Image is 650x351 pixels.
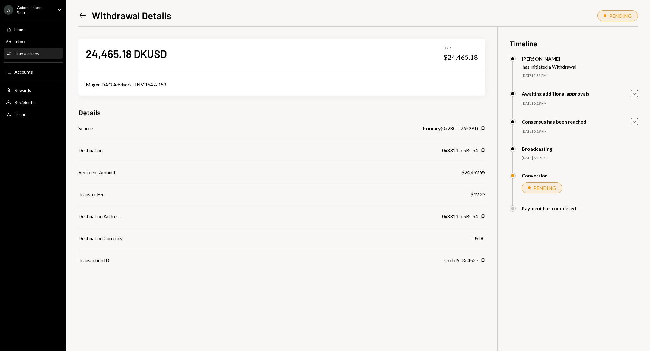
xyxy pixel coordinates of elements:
[522,205,576,211] div: Payment has completed
[4,85,63,96] a: Rewards
[522,91,589,96] div: Awaiting additional approvals
[523,64,576,70] div: has initiated a Withdrawal
[14,112,25,117] div: Team
[510,39,638,49] h3: Timeline
[522,56,576,61] div: [PERSON_NAME]
[4,97,63,108] a: Recipients
[472,235,485,242] div: USDC
[78,191,104,198] div: Transfer Fee
[444,257,478,264] div: 0xcfd6...3d452e
[78,257,109,264] div: Transaction ID
[522,146,552,152] div: Broadcasting
[444,46,478,51] div: USD
[78,147,103,154] div: Destination
[86,81,478,88] div: Mugen DAO Advisors - INV 154 & 158
[14,51,39,56] div: Transactions
[522,155,638,161] div: [DATE] 6:19 PM
[423,125,478,132] div: ( 0x28Cf...7652Bf )
[17,5,53,15] div: Axiom Token Solu...
[78,108,101,118] h3: Details
[522,101,638,106] div: [DATE] 6:19 PM
[78,169,116,176] div: Recipient Amount
[461,169,485,176] div: $24,452.96
[423,125,441,132] b: Primary
[14,39,25,44] div: Inbox
[4,48,63,59] a: Transactions
[522,129,638,134] div: [DATE] 6:19 PM
[522,173,548,178] div: Conversion
[14,69,33,74] div: Accounts
[522,119,586,124] div: Consensus has been reached
[442,147,478,154] div: 0x8313...c5BC54
[4,5,13,15] div: A
[14,100,35,105] div: Recipients
[444,53,478,61] div: $24,465.18
[470,191,485,198] div: $12.23
[4,36,63,47] a: Inbox
[86,47,167,60] div: 24,465.18 DKUSD
[14,88,31,93] div: Rewards
[4,109,63,120] a: Team
[92,9,171,21] h1: Withdrawal Details
[14,27,26,32] div: Home
[522,73,638,78] div: [DATE] 5:33 PM
[78,125,93,132] div: Source
[4,66,63,77] a: Accounts
[442,213,478,220] div: 0x8313...c5BC54
[78,235,123,242] div: Destination Currency
[609,13,632,19] div: PENDING
[4,24,63,35] a: Home
[534,185,556,191] div: PENDING
[78,213,121,220] div: Destination Address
